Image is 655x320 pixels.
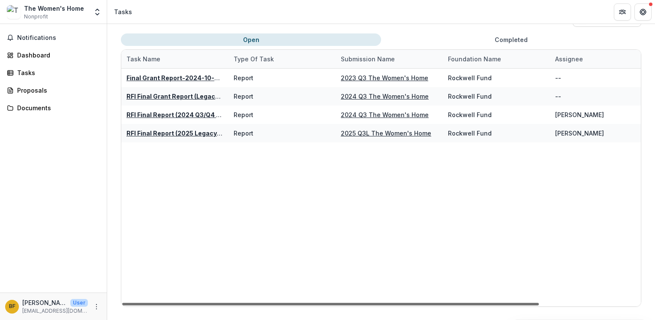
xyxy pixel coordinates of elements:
div: Report [234,73,253,82]
img: The Women's Home [7,5,21,19]
div: Submission Name [336,54,400,63]
a: RFI Final Grant Report (Legacy Strategies) [126,93,255,100]
div: Foundation Name [443,54,506,63]
div: Submission Name [336,50,443,68]
span: Nonprofit [24,13,48,21]
a: 2024 Q3 The Women's Home [341,111,429,118]
div: Type of Task [228,54,279,63]
nav: breadcrumb [111,6,135,18]
div: Task Name [121,54,165,63]
a: RFI Final Report (2025 Legacy Strategies) [126,130,253,137]
div: Assignee [550,54,588,63]
div: Tasks [17,68,96,77]
div: Proposals [17,86,96,95]
button: More [91,302,102,312]
div: Rockwell Fund [448,129,492,138]
div: Bethany Fields [9,304,15,309]
a: 2023 Q3 The Women's Home [341,74,428,82]
div: Tasks [114,7,132,16]
a: Documents [3,101,103,115]
div: Rockwell Fund [448,73,492,82]
a: Dashboard [3,48,103,62]
div: -- [555,92,561,101]
div: Type of Task [228,50,336,68]
div: Task Name [121,50,228,68]
div: Rockwell Fund [448,92,492,101]
button: Partners [614,3,631,21]
a: 2025 Q3L The Women's Home [341,130,431,137]
a: 2024 Q3 The Women's Home [341,93,429,100]
div: [PERSON_NAME] [555,129,604,138]
div: Foundation Name [443,50,550,68]
div: Documents [17,103,96,112]
button: Completed [381,33,641,46]
div: Report [234,92,253,101]
p: User [70,299,88,307]
button: Notifications [3,31,103,45]
div: Dashboard [17,51,96,60]
a: RFI Final Report (2024 Q3/Q4 Grantees) [126,111,247,118]
div: [PERSON_NAME] [555,110,604,119]
button: Open [121,33,381,46]
button: Open entity switcher [91,3,103,21]
button: Get Help [634,3,652,21]
span: Notifications [17,34,100,42]
a: Proposals [3,83,103,97]
p: [EMAIL_ADDRESS][DOMAIN_NAME] [22,307,88,315]
div: Report [234,129,253,138]
div: -- [555,73,561,82]
a: Tasks [3,66,103,80]
a: Final Grant Report-2024-10-07 00:00:00 [126,74,253,82]
div: The Women's Home [24,4,84,13]
div: Rockwell Fund [448,110,492,119]
div: Report [234,110,253,119]
p: [PERSON_NAME] [22,298,67,307]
